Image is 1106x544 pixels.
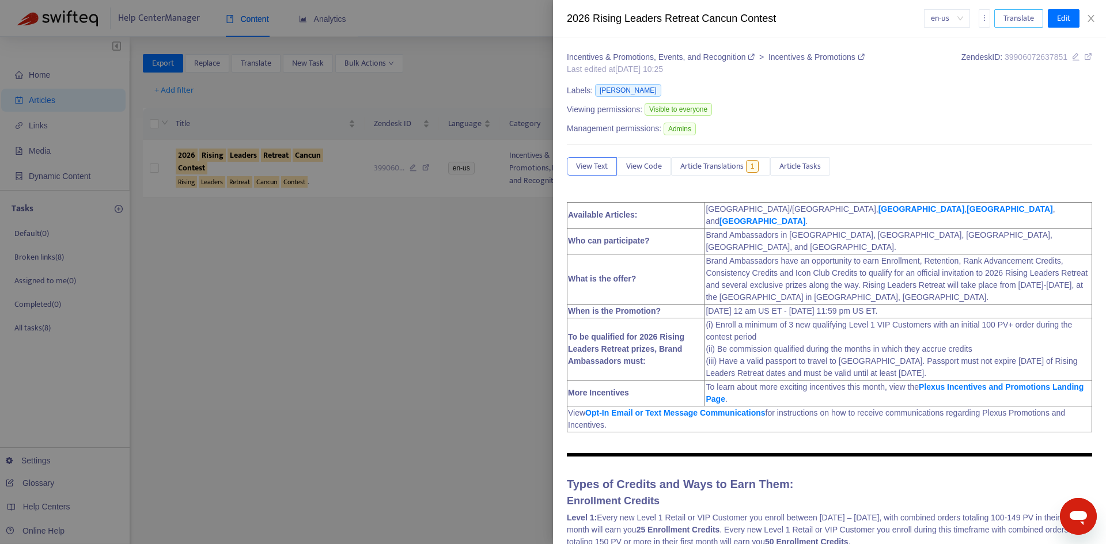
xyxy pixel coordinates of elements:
[1057,12,1070,25] span: Edit
[567,157,617,176] button: View Text
[705,254,1092,304] td: Brand Ambassadors have an opportunity to earn Enrollment, Retention, Rank Advancement Credits, Co...
[645,103,712,116] span: Visible to everyone
[567,51,865,63] div: >
[567,63,865,75] div: Last edited at [DATE] 10:25
[979,9,990,28] button: more
[779,160,821,173] span: Article Tasks
[664,123,696,135] span: Admins
[746,160,759,173] span: 1
[568,332,684,366] strong: To be qualified for 2026 Rising Leaders Retreat prizes, Brand Ambassadors must:
[567,52,757,62] a: Incentives & Promotions, Events, and Recognition
[705,380,1092,406] td: To learn about more exciting incentives this month, view the .
[568,388,629,397] strong: More Incentives
[705,318,1092,380] td: (i) Enroll a minimum of 3 new qualifying Level 1 VIP Customers with an initial 100 PV+ order duri...
[567,406,1092,432] td: View for instructions on how to receive communications regarding Plexus Promotions and Incentives.
[768,52,865,62] a: Incentives & Promotions
[1003,12,1034,25] span: Translate
[706,382,1084,404] a: Plexus Incentives and Promotions Landing Page
[595,84,661,97] span: [PERSON_NAME]
[705,304,1092,318] td: [DATE] 12 am US ET - [DATE] 11:59 pm US ET.
[931,10,963,27] span: en-us
[567,104,642,116] span: Viewing permissions:
[680,160,744,173] span: Article Translations
[770,157,830,176] button: Article Tasks
[637,525,720,534] strong: 25 Enrollment Credits
[994,9,1043,28] button: Translate
[705,228,1092,254] td: Brand Ambassadors in [GEOGRAPHIC_DATA], [GEOGRAPHIC_DATA], [GEOGRAPHIC_DATA], [GEOGRAPHIC_DATA], ...
[961,51,1092,75] div: Zendesk ID:
[585,408,765,417] a: Opt-In Email or Text Message Communications
[1048,9,1080,28] button: Edit
[568,210,637,219] strong: Available Articles:
[617,157,671,176] button: View Code
[1086,14,1096,23] span: close
[567,11,924,26] div: 2026 Rising Leaders Retreat Cancun Contest
[567,495,660,507] strong: Enrollment Credits
[567,513,597,522] strong: Level 1:
[576,160,608,173] span: View Text
[967,204,1053,214] a: [GEOGRAPHIC_DATA]
[980,14,988,22] span: more
[568,274,636,283] strong: What is the offer?
[568,236,650,245] strong: Who can participate?
[567,85,593,97] span: Labels:
[567,478,793,490] strong: Types of Credits and Ways to Earn Them:
[1083,13,1099,24] button: Close
[705,202,1092,228] td: [GEOGRAPHIC_DATA]/[GEOGRAPHIC_DATA], , , and .
[1005,52,1067,62] span: 39906072637851
[568,306,661,315] strong: When is the Promotion?
[719,216,806,226] a: [GEOGRAPHIC_DATA]
[626,160,662,173] span: View Code
[567,123,661,135] span: Management permissions:
[878,204,965,214] a: [GEOGRAPHIC_DATA]
[1060,498,1097,535] iframe: Button to launch messaging window
[671,157,770,176] button: Article Translations1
